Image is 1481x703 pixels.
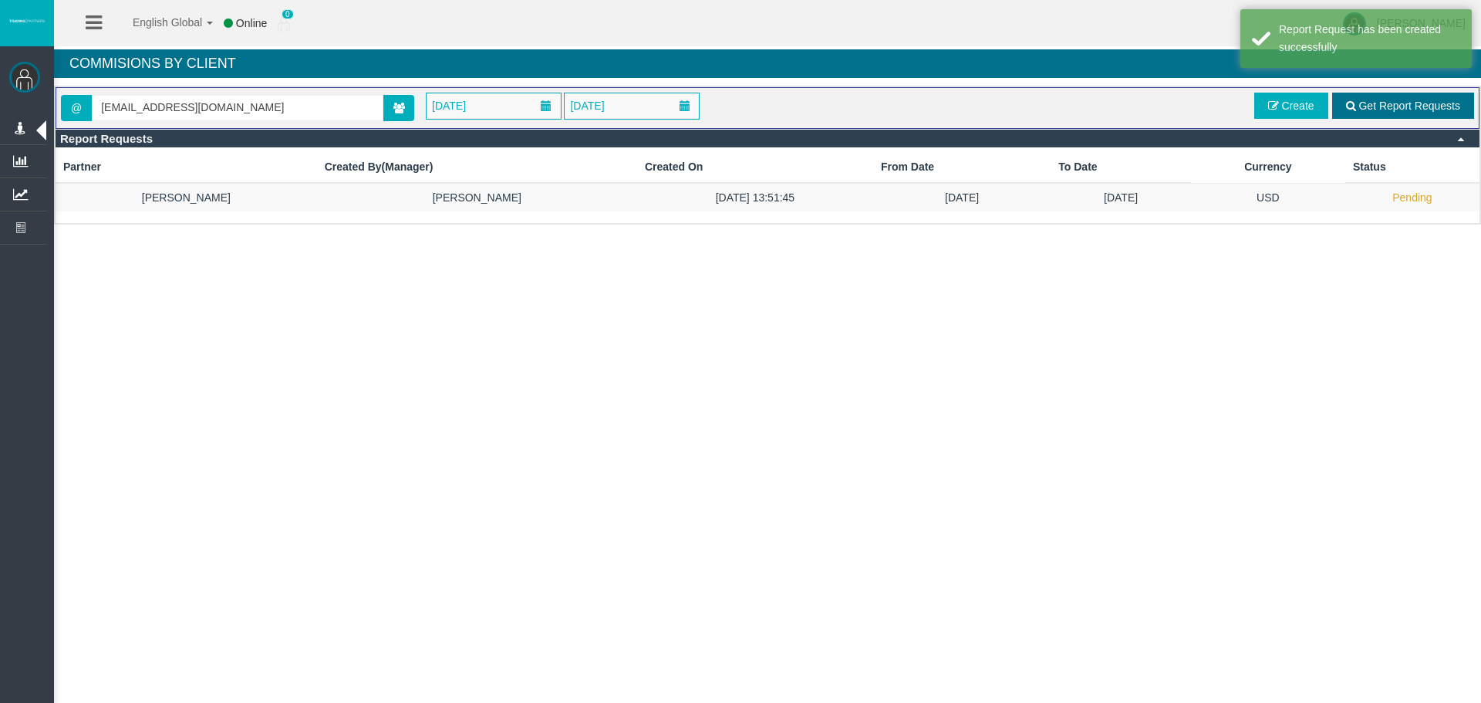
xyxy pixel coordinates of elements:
[278,16,290,32] img: user_small.png
[1191,183,1345,211] td: USD
[54,49,1481,78] h4: Commisions By Client
[637,183,873,211] td: [DATE] 13:51:45
[1191,151,1345,183] td: Currency
[873,151,1051,183] th: From Date
[113,16,202,29] span: English Global
[1345,183,1479,211] td: Pending
[56,151,317,183] th: Partner
[282,9,294,19] span: 0
[1051,183,1191,211] td: [DATE]
[236,17,267,29] span: Online
[317,183,637,211] td: [PERSON_NAME]
[60,132,153,145] span: Report Requests
[1282,100,1314,112] span: Create
[61,95,92,121] span: @
[873,183,1051,211] td: [DATE]
[1358,100,1460,112] span: Get Report Requests
[427,95,471,117] span: [DATE]
[1345,151,1479,183] th: Status
[1279,21,1460,56] div: Report Request has been created successfully
[317,151,637,183] th: Created By(Manager)
[1051,151,1191,183] th: To Date
[565,95,609,117] span: [DATE]
[56,183,317,211] td: [PERSON_NAME]
[637,151,873,183] th: Created On
[8,18,46,24] img: logo.svg
[93,96,383,120] input: Search partner...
